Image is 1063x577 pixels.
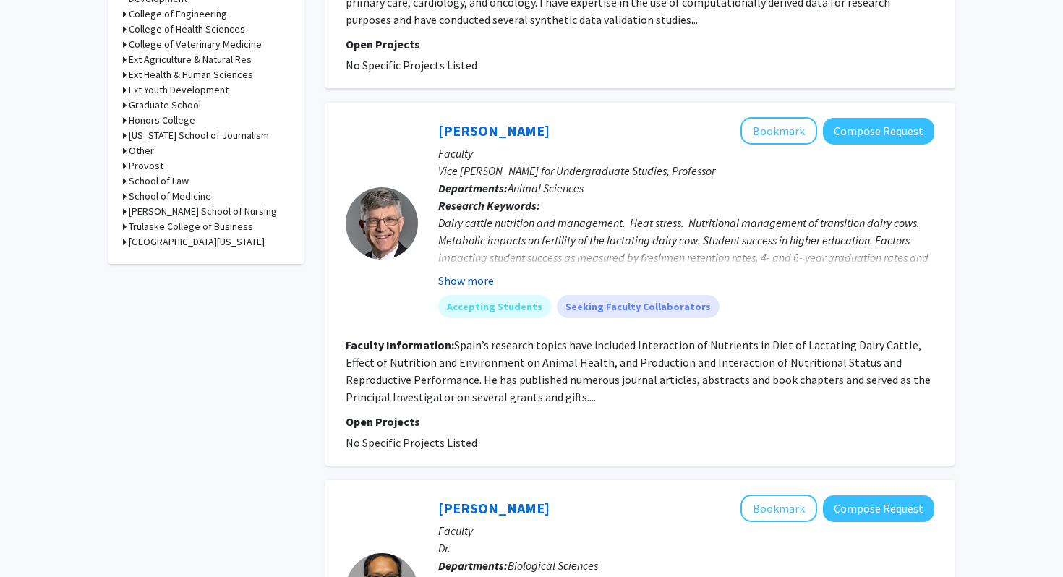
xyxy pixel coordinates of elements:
[438,145,934,162] p: Faculty
[11,512,61,566] iframe: Chat
[346,338,454,352] b: Faculty Information:
[129,113,195,128] h3: Honors College
[129,143,154,158] h3: Other
[129,37,262,52] h3: College of Veterinary Medicine
[438,522,934,539] p: Faculty
[557,295,720,318] mat-chip: Seeking Faculty Collaborators
[438,539,934,557] p: Dr.
[438,121,550,140] a: [PERSON_NAME]
[129,7,227,22] h3: College of Engineering
[346,413,934,430] p: Open Projects
[129,158,163,174] h3: Provost
[129,67,253,82] h3: Ext Health & Human Sciences
[129,22,245,37] h3: College of Health Sciences
[740,117,817,145] button: Add James Spain to Bookmarks
[346,435,477,450] span: No Specific Projects Listed
[438,272,494,289] button: Show more
[438,558,508,573] b: Departments:
[129,219,253,234] h3: Trulaske College of Business
[346,338,931,404] fg-read-more: Spain’s research topics have included Interaction of Nutrients in Diet of Lactating Dairy Cattle,...
[508,558,598,573] span: Biological Sciences
[129,189,211,204] h3: School of Medicine
[438,162,934,179] p: Vice [PERSON_NAME] for Undergraduate Studies, Professor
[508,181,584,195] span: Animal Sciences
[438,499,550,517] a: [PERSON_NAME]
[438,181,508,195] b: Departments:
[129,234,265,249] h3: [GEOGRAPHIC_DATA][US_STATE]
[438,198,540,213] b: Research Keywords:
[129,98,201,113] h3: Graduate School
[129,128,269,143] h3: [US_STATE] School of Journalism
[740,495,817,522] button: Add Santosh Anand to Bookmarks
[129,82,229,98] h3: Ext Youth Development
[346,35,934,53] p: Open Projects
[438,295,551,318] mat-chip: Accepting Students
[129,52,252,67] h3: Ext Agriculture & Natural Res
[823,495,934,522] button: Compose Request to Santosh Anand
[823,118,934,145] button: Compose Request to James Spain
[129,174,189,189] h3: School of Law
[438,214,934,301] div: Dairy cattle nutrition and management. Heat stress. Nutritional management of transition dairy co...
[346,58,477,72] span: No Specific Projects Listed
[129,204,277,219] h3: [PERSON_NAME] School of Nursing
